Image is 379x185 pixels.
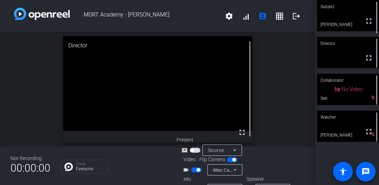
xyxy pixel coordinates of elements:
p: Everyone [76,167,104,171]
span: MDRT Academy - [PERSON_NAME] [70,8,221,25]
img: Chat Icon [64,163,73,171]
div: Speaker [247,176,289,183]
div: Watcher [317,111,379,124]
mat-icon: settings [225,12,233,20]
mat-icon: accessibility [339,167,347,176]
mat-icon: grid_on [275,12,284,20]
span: 00:00:00 [11,159,50,177]
span: No Video [342,86,362,92]
div: Present [177,136,247,144]
mat-icon: message [361,167,370,176]
mat-icon: screen_share_outline [181,146,190,154]
span: iMac Camera (0000:0001) [213,167,267,173]
p: Group [76,162,104,166]
mat-icon: logout [292,12,301,20]
div: Mic [177,176,247,183]
img: white-gradient.svg [14,8,70,20]
span: Video [184,156,196,163]
mat-icon: videocam_outline [183,166,191,174]
button: signal_cellular_alt [237,8,254,25]
mat-icon: account_box [259,12,267,20]
div: Collaborator [317,74,379,87]
div: Director [317,37,379,50]
mat-icon: fullscreen [365,17,373,25]
mat-icon: fullscreen [365,54,373,62]
div: Director [63,36,252,55]
mat-icon: fullscreen [365,127,373,136]
span: Flip Camera [199,156,225,163]
mat-icon: fullscreen [238,128,246,137]
div: Not Recording [11,155,50,162]
span: Source [208,147,224,153]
